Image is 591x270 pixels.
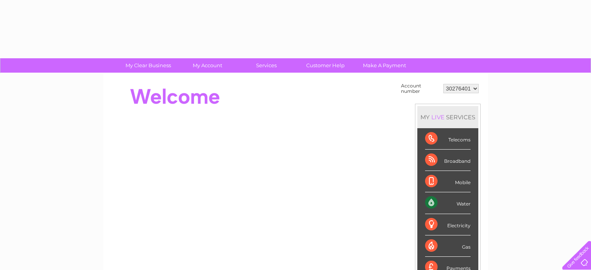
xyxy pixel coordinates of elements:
a: Services [234,58,298,73]
div: Gas [425,235,471,257]
div: Electricity [425,214,471,235]
td: Account number [399,81,441,96]
div: Water [425,192,471,214]
div: MY SERVICES [417,106,478,128]
div: LIVE [430,113,446,121]
div: Broadband [425,150,471,171]
a: My Clear Business [116,58,180,73]
div: Mobile [425,171,471,192]
a: My Account [175,58,239,73]
a: Customer Help [293,58,357,73]
div: Telecoms [425,128,471,150]
a: Make A Payment [352,58,417,73]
